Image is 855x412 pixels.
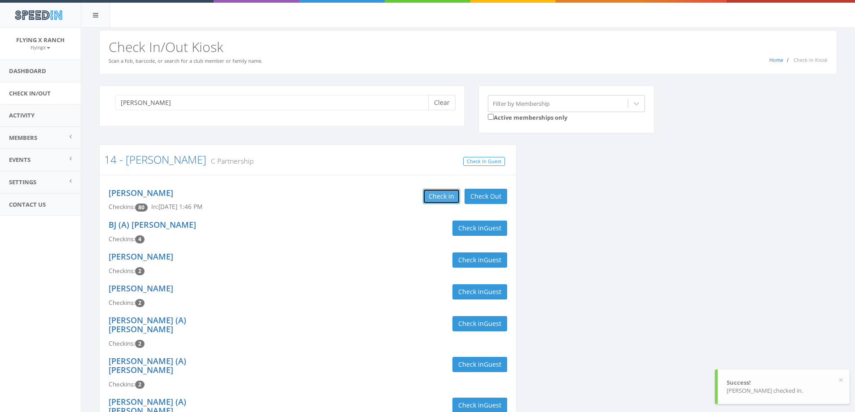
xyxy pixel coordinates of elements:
small: FlyingX [31,44,50,51]
a: BJ (A) [PERSON_NAME] [109,219,196,230]
span: Checkins: [109,203,135,211]
button: Check inGuest [452,252,507,268]
span: Checkins: [109,267,135,275]
a: [PERSON_NAME] [109,187,173,198]
span: Guest [484,224,501,232]
button: × [838,376,843,385]
a: [PERSON_NAME] (A) [PERSON_NAME] [109,315,186,334]
span: Guest [484,256,501,264]
button: Check in [423,189,460,204]
button: Check inGuest [452,357,507,372]
button: Check inGuest [452,221,507,236]
button: Check inGuest [452,316,507,331]
span: Contact Us [9,200,46,208]
h2: Check In/Out Kiosk [109,39,828,54]
span: Members [9,134,37,142]
span: Checkin count [135,267,145,275]
button: Clear [428,95,456,110]
a: FlyingX [31,43,50,51]
span: Events [9,156,31,164]
span: In: [DATE] 1:46 PM [151,203,202,211]
span: Guest [484,360,501,369]
span: Flying X Ranch [16,36,65,44]
a: [PERSON_NAME] (A) [PERSON_NAME] [109,356,186,375]
span: Checkin count [135,235,145,243]
a: 14 - [PERSON_NAME] [104,152,206,167]
a: [PERSON_NAME] [109,251,173,262]
span: Guest [484,401,501,409]
small: Scan a fob, barcode, or search for a club member or family name. [109,57,263,64]
span: Checkin count [135,340,145,348]
div: [PERSON_NAME] checked in. [727,386,841,395]
label: Active memberships only [488,112,567,122]
button: Check Out [465,189,507,204]
a: Home [769,56,783,63]
small: C Partnership [206,156,254,166]
input: Active memberships only [488,114,494,120]
span: Checkin count [135,204,148,212]
div: Filter by Membership [493,99,550,108]
input: Search a name to check in [115,95,435,110]
div: Success! [727,378,841,387]
span: Settings [9,178,36,186]
span: Checkin count [135,381,145,389]
span: Guest [484,287,501,296]
span: Checkin count [135,299,145,307]
span: Checkins: [109,380,135,388]
img: speedin_logo.png [10,7,66,23]
span: Checkins: [109,235,135,243]
span: Checkins: [109,299,135,307]
span: Check-In Kiosk [794,56,828,63]
button: Check inGuest [452,284,507,299]
span: Guest [484,319,501,328]
span: Checkins: [109,339,135,347]
a: Check In Guest [463,157,505,166]
a: [PERSON_NAME] [109,283,173,294]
